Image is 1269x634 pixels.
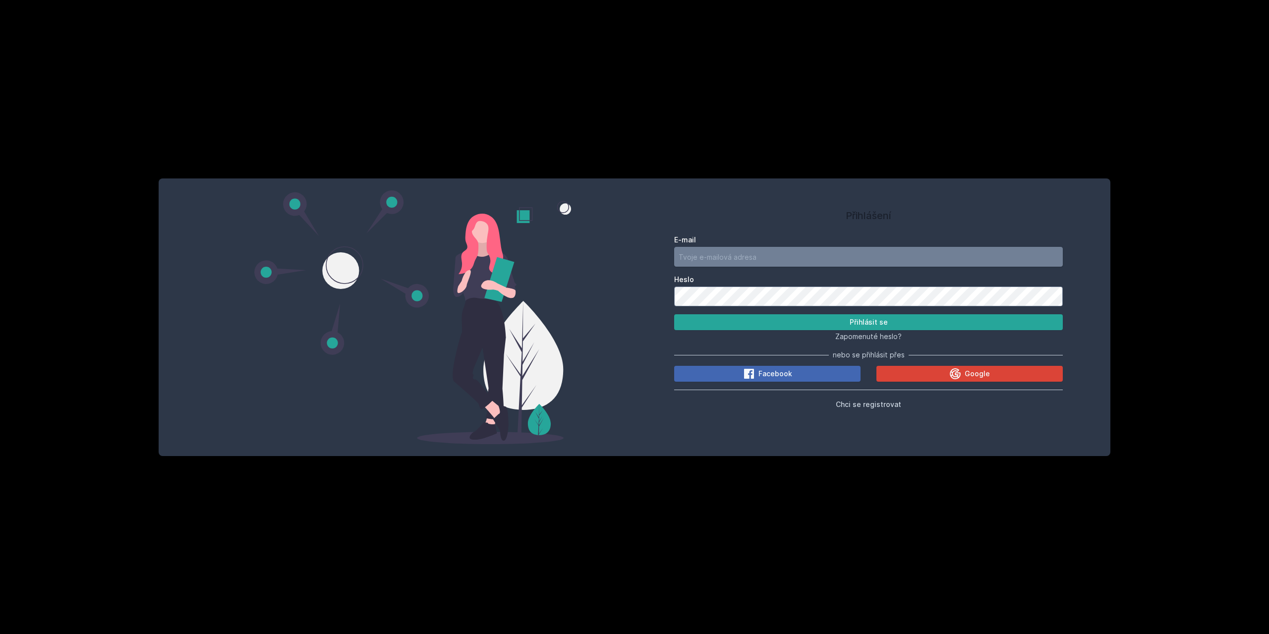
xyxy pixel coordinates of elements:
[674,275,1063,285] label: Heslo
[835,332,902,341] span: Zapomenuté heslo?
[674,314,1063,330] button: Přihlásit se
[836,398,901,410] button: Chci se registrovat
[674,208,1063,223] h1: Přihlášení
[965,369,990,379] span: Google
[674,247,1063,267] input: Tvoje e-mailová adresa
[674,235,1063,245] label: E-mail
[876,366,1063,382] button: Google
[836,400,901,408] span: Chci se registrovat
[758,369,792,379] span: Facebook
[674,366,861,382] button: Facebook
[833,350,905,360] span: nebo se přihlásit přes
